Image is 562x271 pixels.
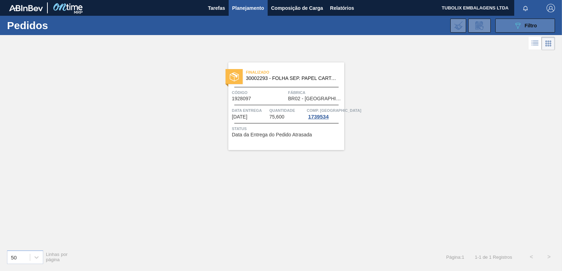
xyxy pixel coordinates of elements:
[495,19,555,33] button: Filtro
[269,107,305,114] span: Quantidade
[232,132,312,137] span: Data da Entrega do Pedido Atrasada
[232,125,342,132] span: Status
[288,96,342,101] span: BR02 - Sergipe
[307,107,361,114] span: Comp. Carga
[523,248,540,266] button: <
[450,19,466,33] div: Importar Negociações dos Pedidos
[218,62,344,150] a: statusFinalizado30002293 - FOLHA SEP. PAPEL CARTAO 1200x1000M 350gCódigo1928097FábricaBR02 - [GEO...
[307,114,330,120] div: 1739534
[246,69,344,76] span: Finalizado
[232,114,247,120] span: 09/05/2025
[514,3,537,13] button: Notificações
[269,114,285,120] span: 75,600
[307,107,342,120] a: Comp. [GEOGRAPHIC_DATA]1739534
[525,23,537,28] span: Filtro
[529,37,542,50] div: Visão em Lista
[232,107,268,114] span: Data entrega
[540,248,558,266] button: >
[542,37,555,50] div: Visão em Cards
[230,72,239,81] img: status
[232,89,286,96] span: Código
[468,19,491,33] div: Solicitação de Revisão de Pedidos
[232,4,264,12] span: Planejamento
[475,255,512,260] span: 1 - 1 de 1 Registros
[208,4,225,12] span: Tarefas
[446,255,464,260] span: Página : 1
[9,5,43,11] img: TNhmsLtSVTkK8tSr43FrP2fwEKptu5GPRR3wAAAABJRU5ErkJggg==
[547,4,555,12] img: Logout
[7,21,109,29] h1: Pedidos
[46,252,68,262] span: Linhas por página
[271,4,323,12] span: Composição de Carga
[246,76,339,81] span: 30002293 - FOLHA SEP. PAPEL CARTAO 1200x1000M 350g
[330,4,354,12] span: Relatórios
[232,96,251,101] span: 1928097
[11,254,17,260] div: 50
[288,89,342,96] span: Fábrica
